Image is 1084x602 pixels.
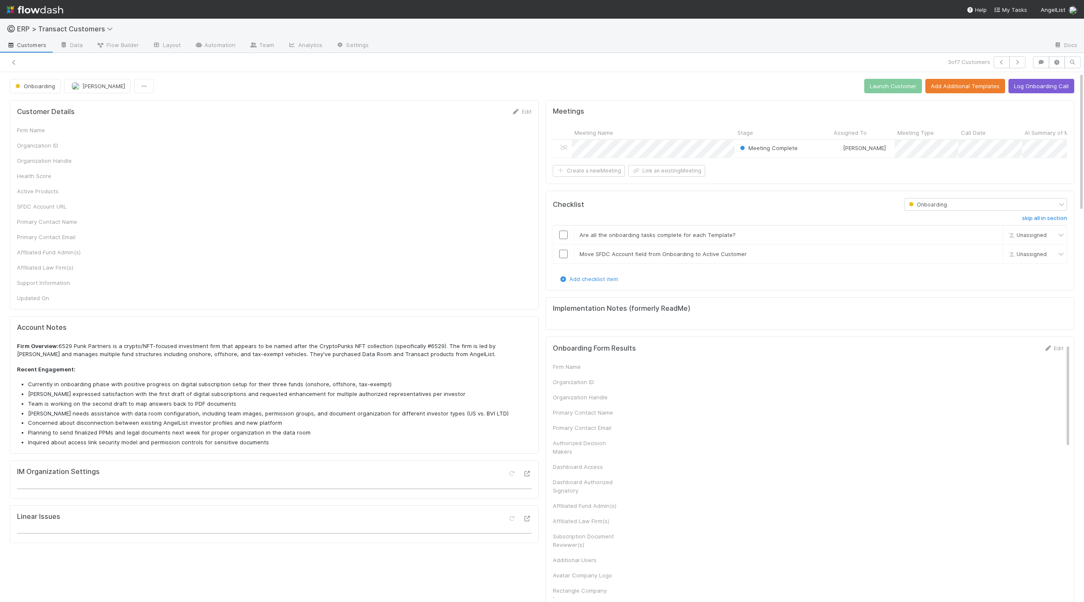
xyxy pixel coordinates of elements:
[82,83,125,89] span: [PERSON_NAME]
[1041,6,1065,13] span: AngelList
[17,233,81,241] div: Primary Contact Email
[64,79,131,93] button: [PERSON_NAME]
[28,400,532,408] li: Team is working on the second draft to map answers back to PDF documents
[553,532,616,549] div: Subscription Document Reviewer(s)
[553,304,1064,313] h5: Implementation Notes (formerly ReadMe)
[553,408,616,417] div: Primary Contact Name
[7,25,15,32] span: ©️
[10,79,61,93] button: Onboarding
[7,41,46,49] span: Customers
[907,201,947,208] span: Onboarding
[146,39,188,53] a: Layout
[1047,39,1084,53] a: Docs
[188,39,242,53] a: Automation
[17,248,81,256] div: Affiliated Fund Admin(s)
[835,145,842,151] img: avatar_ef15843f-6fde-4057-917e-3fb236f438ca.png
[1069,6,1077,14] img: avatar_31a23b92-6f17-4cd3-bc91-ece30a602713.png
[1022,215,1067,225] a: skip all in section
[28,429,532,437] li: Planning to send finalized PPMs and legal documents next week for proper organization in the data...
[897,128,934,137] span: Meeting Type
[994,6,1027,14] a: My Tasks
[553,478,616,495] div: Dashboard Authorized Signatory
[966,6,987,14] div: Help
[17,187,81,195] div: Active Products
[17,172,81,180] div: Health Score
[14,83,55,89] span: Onboarding
[28,410,532,418] li: [PERSON_NAME] needs assistance with data room configuration, including team images, permission gr...
[559,276,618,282] a: Add checklist item
[948,58,990,66] span: 3 of 7 Customers
[17,279,81,287] div: Support Information
[1006,232,1047,238] span: Unassigned
[281,39,330,53] a: Analytics
[96,41,139,49] span: Flow Builder
[17,294,81,302] div: Updated On
[17,468,100,476] h5: IM Organization Settings
[835,144,886,152] div: [PERSON_NAME]
[738,144,798,152] div: Meeting Complete
[28,419,532,427] li: Concerned about disconnection between existing AngelList investor profiles and new platform
[1006,251,1047,257] span: Unassigned
[1022,215,1067,222] h6: skip all in section
[553,362,616,371] div: Firm Name
[553,424,616,432] div: Primary Contact Email
[17,323,532,332] h5: Account Notes
[28,438,532,447] li: Inquired about access link security model and permission controls for sensitive documents
[925,79,1005,93] button: Add Additional Templates
[1025,128,1084,137] span: AI Summary of Meeting Notes - Slack
[994,6,1027,13] span: My Tasks
[17,126,81,134] div: Firm Name
[553,393,616,401] div: Organization Handle
[553,517,616,525] div: Affiliated Law Firm(s)
[580,231,736,238] span: Are all the onboarding tasks complete for each Template?
[17,156,81,165] div: Organization Handle
[53,39,90,53] a: Data
[864,79,922,93] button: Launch Customer
[28,380,532,389] li: Currently in onboarding phase with positive progress on digital subscription setup for their thre...
[17,366,76,373] strong: Recent Engagement:
[553,344,636,353] h5: Onboarding Form Results
[71,82,80,90] img: avatar_ef15843f-6fde-4057-917e-3fb236f438ca.png
[329,39,375,53] a: Settings
[580,251,747,257] span: Move SFDC Account field from Onboarding to Active Customer
[553,439,616,456] div: Authorized Decision Makers
[553,556,616,564] div: Additional Users
[17,263,81,272] div: Affiliated Law Firm(s)
[553,201,584,209] h5: Checklist
[512,108,532,115] a: Edit
[738,145,798,151] span: Meeting Complete
[242,39,281,53] a: Team
[90,39,146,53] a: Flow Builder
[1044,345,1064,351] a: Edit
[553,378,616,386] div: Organization ID
[17,202,81,211] div: SFDC Account URL
[17,513,60,521] h5: Linear Issues
[17,342,532,359] p: 6529 Punk Partners is a crypto/NFT-focused investment firm that appears to be named after the Cry...
[1008,79,1074,93] button: Log Onboarding Call
[553,502,616,510] div: Affiliated Fund Admin(s)
[961,128,986,137] span: Call Date
[17,141,81,150] div: Organization ID
[834,128,867,137] span: Assigned To
[553,463,616,471] div: Dashboard Access
[17,217,81,226] div: Primary Contact Name
[17,343,59,349] strong: Firm Overview:
[7,3,63,17] img: logo-inverted-e16ddd16eac7371096b0.svg
[843,145,886,151] span: [PERSON_NAME]
[17,25,117,33] span: ERP > Transact Customers
[28,390,532,399] li: [PERSON_NAME] expressed satisfaction with the first draft of digital subscriptions and requested ...
[628,165,705,177] button: Link an existingMeeting
[553,107,584,116] h5: Meetings
[17,108,75,116] h5: Customer Details
[737,128,753,137] span: Stage
[553,165,625,177] button: Create a newMeeting
[553,571,616,580] div: Avatar Company Logo
[574,128,613,137] span: Meeting Name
